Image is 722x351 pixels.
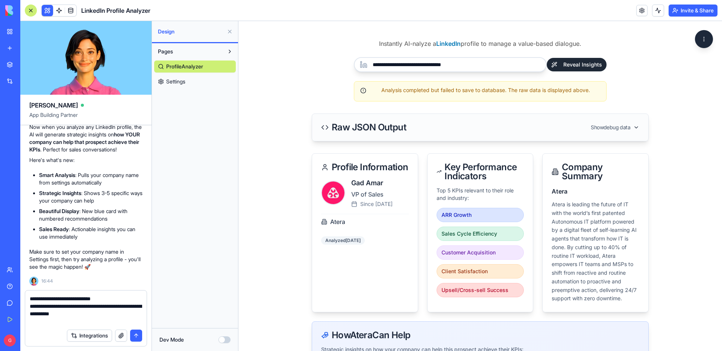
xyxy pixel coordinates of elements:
li: : Shows 3-5 specific ways your company can help [39,189,143,204]
li: : New blue card with numbered recommendations [39,207,143,222]
p: Strategic insights on how your company can help this prospect achieve their KPIs: [83,325,401,332]
span: ProfileAnalyzer [166,63,203,70]
a: ProfileAnalyzer [154,61,236,73]
button: Integrations [67,330,112,342]
label: Dev Mode [159,336,184,343]
h4: Instantly AI-nalyze a profile to manage a value-based dialogue. [73,18,410,27]
div: Analyzed [DATE] [83,215,126,224]
h4: Atera [313,166,401,175]
span: Raw JSON Output [93,102,168,111]
p: Here's what's new: [29,156,143,164]
span: Pages [158,48,173,55]
span: App Building Partner [29,111,143,125]
span: [PERSON_NAME] [29,101,78,110]
span: How Atera Can Help [93,310,172,319]
p: Top 5 KPIs relevant to their role and industry: [198,166,286,181]
span: 16:44 [41,278,53,284]
div: Sales Cycle Efficiency [198,206,286,220]
strong: Strategic Insights [39,190,81,196]
span: Design [158,28,224,35]
h3: Gad Amar [113,157,170,167]
span: Company Summary [323,142,401,160]
div: ARR Growth [198,187,286,201]
span: LinkedIn Profile Analyzer [81,6,150,15]
span: Profile Information [93,142,170,151]
strong: how YOUR company can help that prospect achieve their KPIs [29,131,140,153]
span: G [4,334,16,346]
strong: Smart Analysis [39,172,75,178]
p: Now when you analyze any LinkedIn profile, the AI will generate strategic insights on . Perfect f... [29,123,143,153]
a: Settings [154,76,236,88]
span: Settings [166,78,185,85]
p: Atera is leading the future of IT with the world’s first patented Autonomous IT platform powered ... [313,179,401,282]
li: : Actionable insights you can use immediately [39,225,143,241]
button: Invite & Share [669,5,717,17]
button: Reveal Insights [308,37,368,50]
li: : Pulls your company name from settings automatically [39,171,143,186]
p: Make sure to set your company name in Settings first, then try analyzing a profile - you'll see t... [29,248,143,271]
img: Ella_00000_wcx2te.png [29,277,38,286]
span: Since [DATE] [122,179,154,187]
div: Customer Acquisition [198,224,286,239]
span: LinkedIn [198,19,222,26]
div: Analysis completed but failed to save to database. The raw data is displayed above. [122,65,362,73]
span: Key Performance Indicators [206,142,285,160]
span: Atera [92,196,107,205]
strong: Sales Ready [39,226,69,232]
img: logo [5,5,52,16]
img: Gad Amar [83,160,107,184]
p: VP of Sales [113,169,170,178]
span: Show debug data [352,103,392,110]
div: Client Satisfaction [198,243,286,257]
strong: Beautiful Display [39,208,79,214]
div: Upsell/Cross-sell Success [198,262,286,276]
button: Pages [154,45,224,57]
